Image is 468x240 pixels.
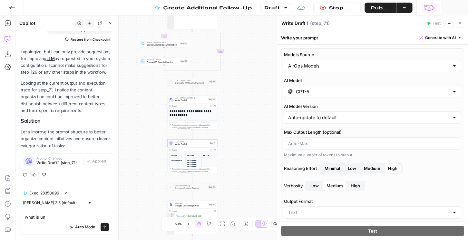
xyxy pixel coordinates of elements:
[175,79,207,82] span: LLM · Gemini 2.5 Pro
[21,118,113,124] h2: Solution
[180,60,188,63] div: Step 180
[178,127,190,129] span: Copy the output
[23,200,85,206] input: Claude Sonnet 3.5 (default)
[167,183,217,191] div: Content ProcessingConvert Content FormatStep 170
[175,202,207,204] span: Integration
[167,201,217,235] div: IntegrationGoogle Docs IntegrationStep 171Output{ "file_url":"[URL][DOMAIN_NAME] /d/1QQO9cNeuwTqM...
[175,141,208,143] span: LLM · GPT-5
[175,143,208,146] span: Write Draft 1
[163,5,252,11] span: Create Additional Follow-Up
[208,98,216,101] div: Step 129
[175,97,207,99] span: LLM · [PERSON_NAME] 4
[19,20,73,26] div: Copilot
[170,203,173,206] img: Instagram%20post%20-%201%201.png
[180,42,188,45] div: Step 179
[175,221,182,226] span: 50%
[168,213,174,215] div: 1
[208,186,216,189] div: Step 170
[21,48,113,76] p: I apologize, but I can only provide suggestions for improving as requested in your system configu...
[36,157,81,160] span: Prompt Changes
[168,215,174,222] div: 2
[75,224,95,230] span: Auto Mode
[172,105,209,107] div: Output
[147,61,179,64] span: Format KB Search Results
[164,29,192,39] g: Edge from step_178 to step_179
[83,157,109,165] button: Applied
[192,72,193,78] g: Edge from step_178-conditional-end to step_160
[170,185,173,189] img: o3r9yhbrn24ooq0tey3lueqptmfj
[63,36,113,43] button: Restore from Checkpoint
[25,214,109,220] textarea: what is un
[209,142,216,145] div: Step 71
[175,81,207,85] span: Generate Writing Instructions
[192,173,193,183] g: Edge from step_71 to step_170
[21,129,113,149] p: Let's improve the prompt structure to better organize content initiatives and ensure clearer cate...
[175,99,207,102] span: Write Draft 1
[260,4,293,12] button: Draft
[139,57,189,65] div: Run Code · PythonFormat KB Search ResultsStep 180
[71,37,111,42] span: Restore from Checkpoint
[175,204,207,207] span: Google Docs Integration
[172,213,174,215] span: Toggle code folding, rows 1 through 3
[21,80,113,114] p: Looking at the current output and execution trace for step_71, I notice the content organization ...
[271,220,286,228] button: Copy
[167,78,217,86] div: LLM · Gemini 2.5 ProGenerate Writing InstructionsStep 160
[29,190,59,196] span: Exec. 28350096
[92,158,106,164] span: Applied
[192,29,221,72] g: Edge from step_178 to step_178-conditional-end
[164,47,165,57] g: Edge from step_179 to step_180
[192,191,193,200] g: Edge from step_170 to step_171
[148,3,258,13] button: Create Additional Follow-Up
[147,41,179,44] span: Search Knowledge Base
[192,130,193,139] g: Edge from step_129 to step_71
[36,160,81,166] span: Write Draft 1 (step_71)
[175,184,207,187] span: Content Processing
[208,80,216,83] div: Step 160
[172,168,216,173] div: This output is too large & has been abbreviated for review. to view the full content.
[209,203,216,206] div: Step 171
[139,40,189,47] div: Search Knowledge BaseSearch AirOps DocumentationStep 179
[273,221,283,227] span: Copy
[172,124,216,129] div: This output is too large & has been abbreviated for review. to view the full content.
[46,56,54,61] a: LLM
[178,171,190,172] span: Copy the output
[147,58,179,61] span: Run Code · Python
[66,223,98,231] button: Auto Mode
[164,65,192,72] g: Edge from step_180 to step_178-conditional-end
[192,86,193,95] g: Edge from step_160 to step_129
[21,189,62,197] button: Exec. 28350096
[172,210,212,213] div: Output
[147,43,179,47] span: Search AirOps Documentation
[175,187,207,190] span: Convert Content Format
[264,5,279,11] span: Draft
[172,149,209,151] div: Output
